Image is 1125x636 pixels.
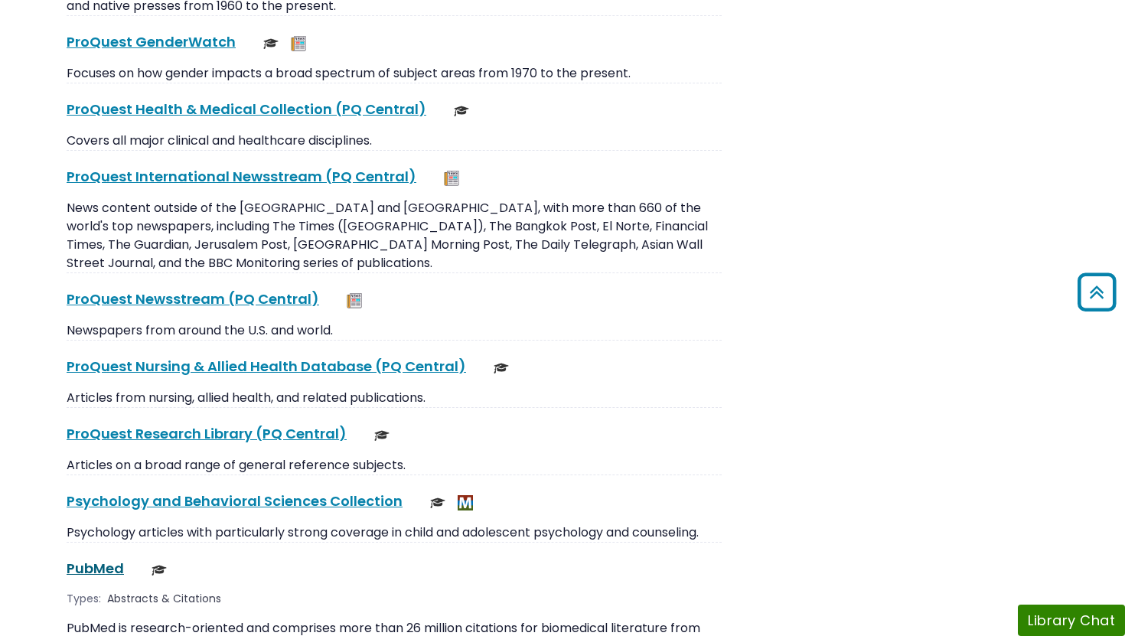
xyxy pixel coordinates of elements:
[347,293,362,308] img: Newspapers
[263,36,279,51] img: Scholarly or Peer Reviewed
[67,32,236,51] a: ProQuest GenderWatch
[67,99,426,119] a: ProQuest Health & Medical Collection (PQ Central)
[67,321,722,340] p: Newspapers from around the U.S. and world.
[67,491,403,510] a: Psychology and Behavioral Sciences Collection
[67,523,722,542] p: Psychology articles with particularly strong coverage in child and adolescent psychology and coun...
[67,167,416,186] a: ProQuest International Newsstream (PQ Central)
[458,495,473,510] img: MeL (Michigan electronic Library)
[291,36,306,51] img: Newspapers
[494,360,509,376] img: Scholarly or Peer Reviewed
[67,132,722,150] p: Covers all major clinical and healthcare disciplines.
[67,424,347,443] a: ProQuest Research Library (PQ Central)
[67,357,466,376] a: ProQuest Nursing & Allied Health Database (PQ Central)
[67,389,722,407] p: Articles from nursing, allied health, and related publications.
[444,171,459,186] img: Newspapers
[152,563,167,578] img: Scholarly or Peer Reviewed
[374,428,390,443] img: Scholarly or Peer Reviewed
[454,103,469,119] img: Scholarly or Peer Reviewed
[67,559,124,578] a: PubMed
[67,591,101,607] span: Types:
[107,591,224,607] div: Abstracts & Citations
[430,495,445,510] img: Scholarly or Peer Reviewed
[67,456,722,475] p: Articles on a broad range of general reference subjects.
[67,289,319,308] a: ProQuest Newsstream (PQ Central)
[1072,279,1121,305] a: Back to Top
[67,64,722,83] p: Focuses on how gender impacts a broad spectrum of subject areas from 1970 to the present.
[67,199,722,272] p: News content outside of the [GEOGRAPHIC_DATA] and [GEOGRAPHIC_DATA], with more than 660 of the wo...
[1018,605,1125,636] button: Library Chat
